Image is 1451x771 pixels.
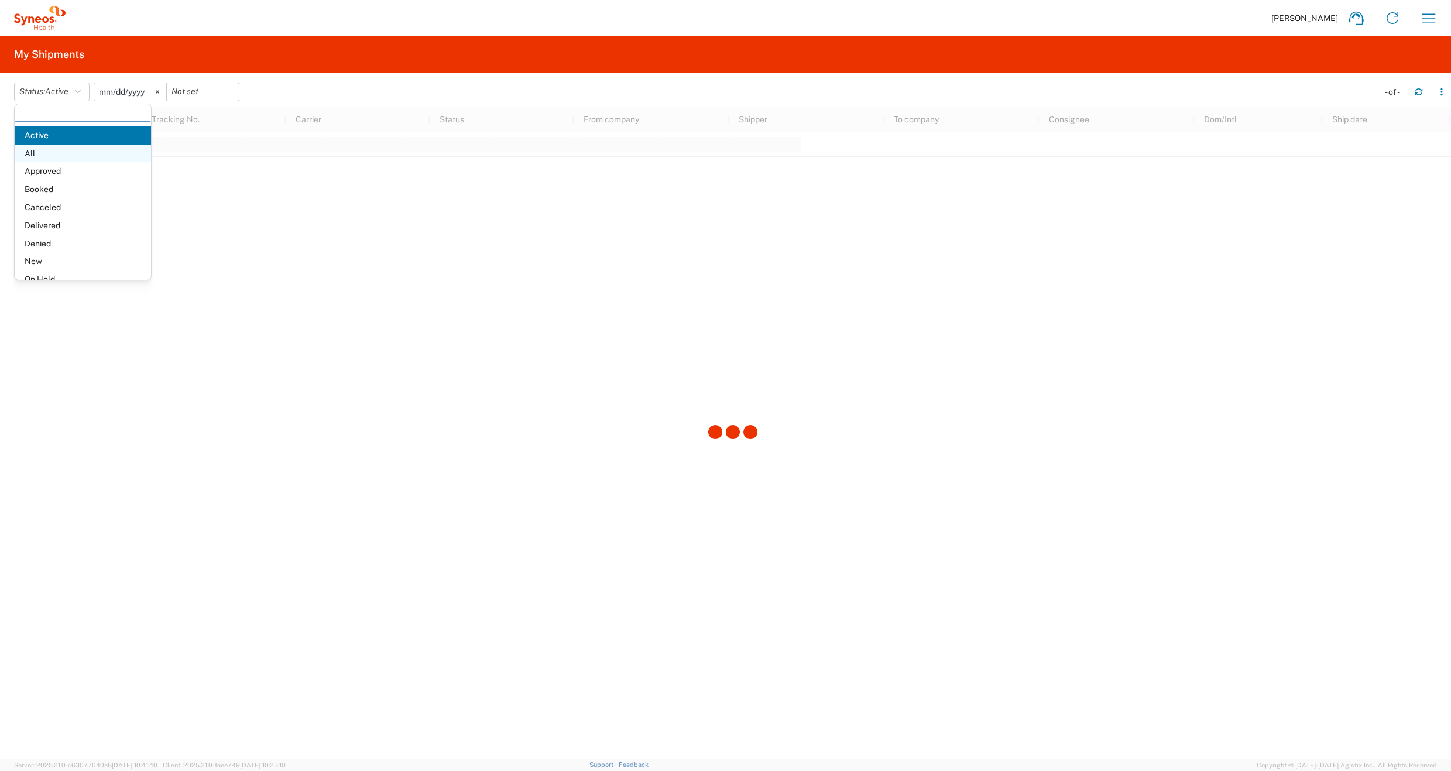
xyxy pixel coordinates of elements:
div: - of - [1385,87,1405,97]
button: Status:Active [14,83,90,101]
input: Not set [94,83,166,101]
span: All [15,145,151,163]
a: Feedback [619,761,649,768]
span: [DATE] 10:41:40 [112,762,157,769]
span: Client: 2025.21.0-faee749 [163,762,286,769]
h2: My Shipments [14,47,84,61]
span: Copyright © [DATE]-[DATE] Agistix Inc., All Rights Reserved [1257,760,1437,770]
span: Denied [15,235,151,253]
span: Approved [15,162,151,180]
span: Active [45,87,68,96]
span: Booked [15,180,151,198]
span: Active [15,126,151,145]
a: Support [589,761,619,768]
span: Server: 2025.21.0-c63077040a8 [14,762,157,769]
input: Not set [167,83,239,101]
span: [DATE] 10:25:10 [240,762,286,769]
span: New [15,252,151,270]
span: Canceled [15,198,151,217]
span: Delivered [15,217,151,235]
span: [PERSON_NAME] [1271,13,1338,23]
span: On Hold [15,270,151,289]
